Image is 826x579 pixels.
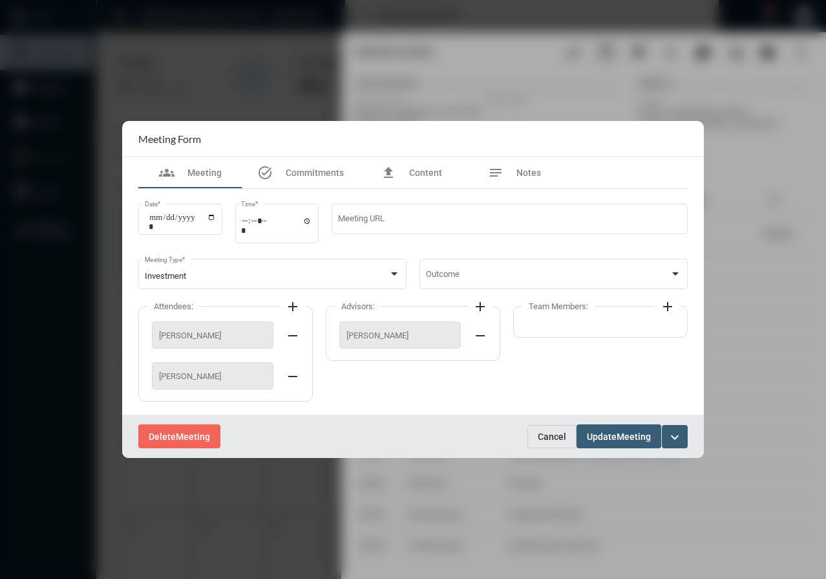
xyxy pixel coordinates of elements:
span: Update [587,432,617,442]
mat-icon: add [472,299,488,314]
mat-icon: remove [472,328,488,344]
mat-icon: remove [285,328,301,344]
mat-icon: groups [159,165,175,180]
span: [PERSON_NAME] [159,371,266,381]
button: Cancel [527,425,577,448]
mat-icon: add [285,299,301,314]
mat-icon: remove [285,369,301,384]
button: UpdateMeeting [577,424,661,448]
span: [PERSON_NAME] [159,331,266,340]
button: DeleteMeeting [138,424,220,448]
mat-icon: expand_more [667,430,683,445]
span: Notes [516,168,541,178]
span: Meeting [617,432,651,442]
mat-icon: add [660,299,675,314]
span: Content [409,168,442,178]
span: Investment [145,271,186,281]
h2: Meeting Form [138,133,201,145]
mat-icon: task_alt [257,165,273,180]
label: Team Members: [522,301,595,311]
span: [PERSON_NAME] [346,331,454,340]
span: Meeting [187,168,222,178]
span: Delete [149,432,176,442]
label: Attendees: [147,301,200,311]
mat-icon: file_upload [381,165,396,180]
span: Commitments [286,168,344,178]
span: Cancel [538,432,566,442]
label: Advisors: [335,301,381,311]
mat-icon: notes [488,165,503,180]
span: Meeting [176,432,210,442]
